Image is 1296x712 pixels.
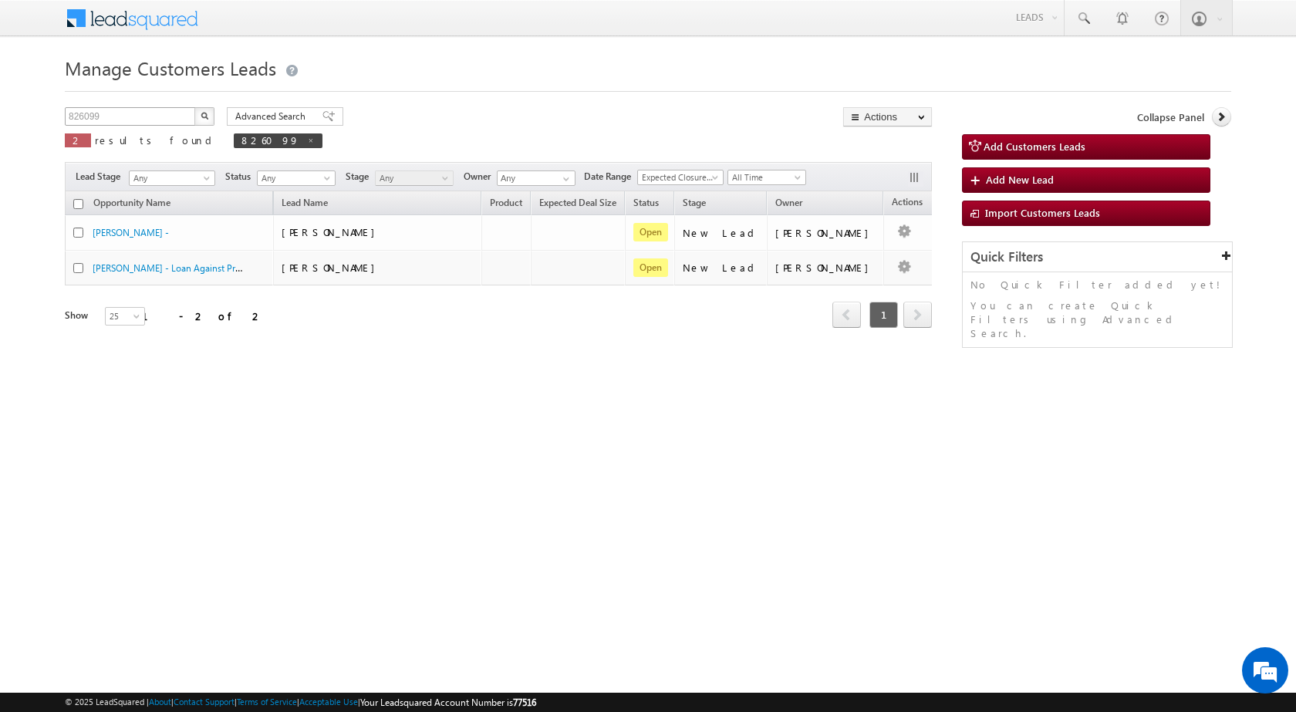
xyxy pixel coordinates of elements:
[20,143,282,462] textarea: Type your message and hit 'Enter'
[675,194,714,214] a: Stage
[555,171,574,187] a: Show All Items
[638,170,718,184] span: Expected Closure Date
[237,697,297,707] a: Terms of Service
[984,140,1085,153] span: Add Customers Leads
[775,197,802,208] span: Owner
[73,133,83,147] span: 2
[970,278,1224,292] p: No Quick Filter added yet!
[683,226,760,240] div: New Lead
[903,303,932,328] a: next
[129,170,215,186] a: Any
[93,227,169,238] a: [PERSON_NAME] -
[149,697,171,707] a: About
[963,242,1232,272] div: Quick Filters
[683,197,706,208] span: Stage
[93,197,170,208] span: Opportunity Name
[299,697,358,707] a: Acceptable Use
[257,170,336,186] a: Any
[210,475,280,496] em: Start Chat
[86,194,178,214] a: Opportunity Name
[80,81,259,101] div: Chat with us now
[76,170,127,184] span: Lead Stage
[375,170,454,186] a: Any
[95,133,218,147] span: results found
[869,302,898,328] span: 1
[970,299,1224,340] p: You can create Quick Filters using Advanced Search.
[683,261,760,275] div: New Lead
[274,194,336,214] span: Lead Name
[130,171,210,185] span: Any
[626,194,667,214] a: Status
[539,197,616,208] span: Expected Deal Size
[253,8,290,45] div: Minimize live chat window
[637,170,724,185] a: Expected Closure Date
[65,695,536,710] span: © 2025 LeadSquared | | | | |
[986,173,1054,186] span: Add New Lead
[775,261,876,275] div: [PERSON_NAME]
[346,170,375,184] span: Stage
[832,303,861,328] a: prev
[1137,110,1204,124] span: Collapse Panel
[360,697,536,708] span: Your Leadsquared Account Number is
[584,170,637,184] span: Date Range
[775,226,876,240] div: [PERSON_NAME]
[235,110,310,123] span: Advanced Search
[464,170,497,184] span: Owner
[282,261,383,274] span: [PERSON_NAME]
[73,199,83,209] input: Check all records
[513,697,536,708] span: 77516
[376,171,449,185] span: Any
[174,697,235,707] a: Contact Support
[225,170,257,184] span: Status
[884,194,930,214] span: Actions
[142,307,263,325] div: 1 - 2 of 2
[93,261,360,274] a: [PERSON_NAME] - Loan Against Property - Loan Against Property
[843,107,932,127] button: Actions
[490,197,522,208] span: Product
[903,302,932,328] span: next
[532,194,624,214] a: Expected Deal Size
[832,302,861,328] span: prev
[282,225,383,238] span: [PERSON_NAME]
[258,171,331,185] span: Any
[633,223,668,241] span: Open
[497,170,575,186] input: Type to Search
[728,170,802,184] span: All Time
[106,309,147,323] span: 25
[65,309,93,322] div: Show
[727,170,806,185] a: All Time
[241,133,299,147] span: 826099
[105,307,145,326] a: 25
[65,56,276,80] span: Manage Customers Leads
[633,258,668,277] span: Open
[26,81,65,101] img: d_60004797649_company_0_60004797649
[985,206,1100,219] span: Import Customers Leads
[201,112,208,120] img: Search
